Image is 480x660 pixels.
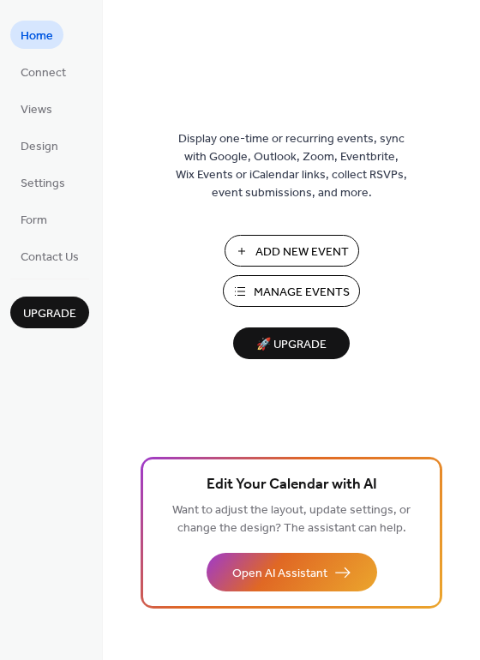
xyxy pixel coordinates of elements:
[21,64,66,82] span: Connect
[21,27,53,45] span: Home
[232,565,327,583] span: Open AI Assistant
[21,212,47,230] span: Form
[176,130,407,202] span: Display one-time or recurring events, sync with Google, Outlook, Zoom, Eventbrite, Wix Events or ...
[223,275,360,307] button: Manage Events
[233,327,350,359] button: 🚀 Upgrade
[254,284,350,302] span: Manage Events
[243,333,339,357] span: 🚀 Upgrade
[255,243,349,261] span: Add New Event
[21,138,58,156] span: Design
[10,57,76,86] a: Connect
[21,175,65,193] span: Settings
[10,205,57,233] a: Form
[10,94,63,123] a: Views
[207,473,377,497] span: Edit Your Calendar with AI
[225,235,359,267] button: Add New Event
[10,297,89,328] button: Upgrade
[21,101,52,119] span: Views
[10,168,75,196] a: Settings
[10,242,89,270] a: Contact Us
[23,305,76,323] span: Upgrade
[207,553,377,591] button: Open AI Assistant
[21,249,79,267] span: Contact Us
[10,131,69,159] a: Design
[172,499,411,540] span: Want to adjust the layout, update settings, or change the design? The assistant can help.
[10,21,63,49] a: Home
